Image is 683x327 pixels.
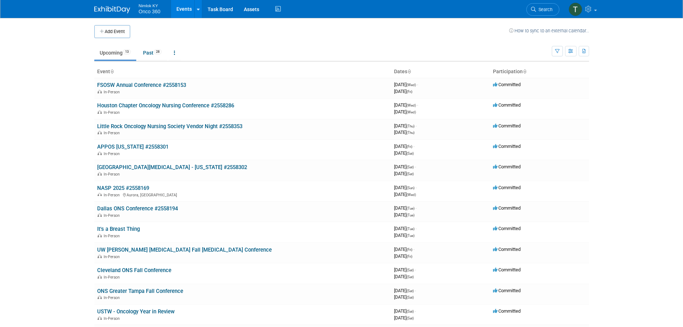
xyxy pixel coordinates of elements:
[407,172,414,176] span: (Sat)
[98,254,102,258] img: In-Person Event
[415,164,416,169] span: -
[407,131,414,135] span: (Thu)
[98,275,102,279] img: In-Person Event
[97,267,171,274] a: Cleveland ONS Fall Conference
[394,308,416,314] span: [DATE]
[523,69,526,74] a: Sort by Participation Type
[413,247,414,252] span: -
[394,109,416,115] span: [DATE]
[407,186,414,190] span: (Sun)
[407,103,416,107] span: (Wed)
[569,3,582,16] img: Tim Bugaile
[407,316,414,320] span: (Sat)
[394,150,414,156] span: [DATE]
[509,28,589,33] a: How to sync to an external calendar...
[98,213,102,217] img: In-Person Event
[526,3,559,16] a: Search
[394,205,417,211] span: [DATE]
[417,82,418,87] span: -
[97,102,234,109] a: Houston Chapter Oncology Nursing Conference #2558286
[123,49,131,55] span: 13
[407,193,416,197] span: (Wed)
[490,66,589,78] th: Participation
[407,275,414,279] span: (Sat)
[110,69,114,74] a: Sort by Event Name
[98,131,102,134] img: In-Person Event
[415,267,416,272] span: -
[104,275,122,280] span: In-Person
[416,185,417,190] span: -
[493,308,521,314] span: Committed
[394,185,417,190] span: [DATE]
[104,254,122,259] span: In-Person
[493,226,521,231] span: Committed
[97,205,178,212] a: Dallas ONS Conference #2558194
[391,66,490,78] th: Dates
[416,123,417,129] span: -
[407,227,414,231] span: (Tue)
[413,144,414,149] span: -
[98,172,102,176] img: In-Person Event
[98,151,102,155] img: In-Person Event
[104,151,122,156] span: In-Person
[407,165,414,169] span: (Sat)
[394,315,414,321] span: [DATE]
[139,9,161,14] span: Onco 360
[104,172,122,177] span: In-Person
[394,192,416,197] span: [DATE]
[394,288,416,293] span: [DATE]
[394,102,418,108] span: [DATE]
[97,164,247,170] a: [GEOGRAPHIC_DATA][MEDICAL_DATA] - [US_STATE] #2558302
[394,212,414,218] span: [DATE]
[97,288,183,294] a: ONS Greater Tampa Fall Conference
[407,69,411,74] a: Sort by Start Date
[394,226,417,231] span: [DATE]
[407,234,414,238] span: (Tue)
[493,185,521,190] span: Committed
[98,316,102,320] img: In-Person Event
[104,131,122,135] span: In-Person
[97,308,175,315] a: USTW - Oncology Year in Review
[104,213,122,218] span: In-Person
[407,213,414,217] span: (Tue)
[407,124,414,128] span: (Thu)
[394,171,414,176] span: [DATE]
[407,309,414,313] span: (Sat)
[394,82,418,87] span: [DATE]
[407,254,412,258] span: (Fri)
[415,308,416,314] span: -
[98,90,102,93] img: In-Person Event
[493,205,521,211] span: Committed
[394,144,414,149] span: [DATE]
[407,268,414,272] span: (Sat)
[416,226,417,231] span: -
[407,90,412,94] span: (Fri)
[94,46,136,60] a: Upcoming13
[104,316,122,321] span: In-Person
[94,66,391,78] th: Event
[104,234,122,238] span: In-Person
[104,110,122,115] span: In-Person
[138,46,167,60] a: Past28
[407,145,412,149] span: (Fri)
[394,164,416,169] span: [DATE]
[493,82,521,87] span: Committed
[493,144,521,149] span: Committed
[94,6,130,13] img: ExhibitDay
[394,267,416,272] span: [DATE]
[97,226,140,232] a: It's a Breast Thing
[493,267,521,272] span: Committed
[139,1,161,9] span: Nimlok KY
[407,110,416,114] span: (Wed)
[394,247,414,252] span: [DATE]
[104,193,122,197] span: In-Person
[417,102,418,108] span: -
[407,206,414,210] span: (Tue)
[154,49,162,55] span: 28
[493,247,521,252] span: Committed
[493,288,521,293] span: Committed
[97,144,169,150] a: APPOS [US_STATE] #2558301
[97,82,186,88] a: FSOSW Annual Conference #2558153
[394,130,414,135] span: [DATE]
[407,289,414,293] span: (Sat)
